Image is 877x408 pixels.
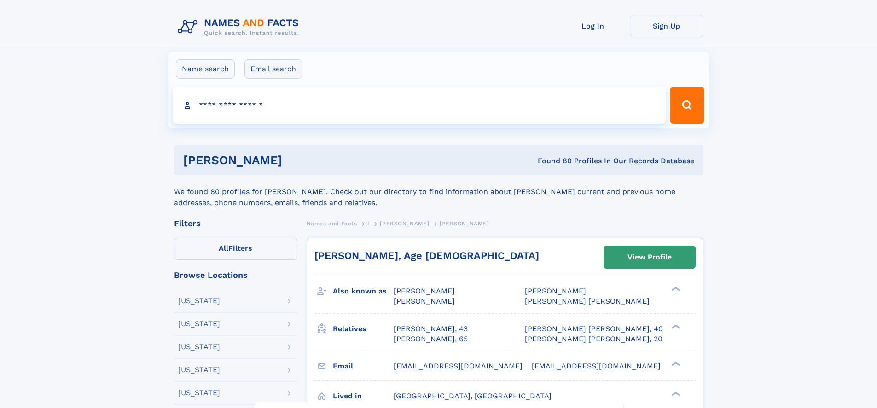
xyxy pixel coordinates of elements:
[669,391,680,397] div: ❯
[367,218,370,229] a: I
[630,15,703,37] a: Sign Up
[556,15,630,37] a: Log In
[525,287,586,295] span: [PERSON_NAME]
[174,15,307,40] img: Logo Names and Facts
[669,361,680,367] div: ❯
[604,246,695,268] a: View Profile
[410,156,694,166] div: Found 80 Profiles In Our Records Database
[333,321,394,337] h3: Relatives
[333,358,394,374] h3: Email
[178,389,220,397] div: [US_STATE]
[173,87,666,124] input: search input
[174,238,297,260] label: Filters
[669,323,680,329] div: ❯
[333,388,394,404] h3: Lived in
[394,287,455,295] span: [PERSON_NAME]
[394,334,468,344] a: [PERSON_NAME], 65
[380,218,429,229] a: [PERSON_NAME]
[183,155,410,166] h1: [PERSON_NAME]
[314,250,539,261] a: [PERSON_NAME], Age [DEMOGRAPHIC_DATA]
[394,391,552,400] span: [GEOGRAPHIC_DATA], [GEOGRAPHIC_DATA]
[174,219,297,228] div: Filters
[178,343,220,351] div: [US_STATE]
[525,334,662,344] a: [PERSON_NAME] [PERSON_NAME], 20
[394,324,468,334] a: [PERSON_NAME], 43
[394,297,455,305] span: [PERSON_NAME]
[525,324,663,334] a: [PERSON_NAME] [PERSON_NAME], 40
[219,244,228,253] span: All
[333,283,394,299] h3: Also known as
[176,59,235,79] label: Name search
[380,220,429,227] span: [PERSON_NAME]
[627,247,672,268] div: View Profile
[178,320,220,328] div: [US_STATE]
[244,59,302,79] label: Email search
[669,286,680,292] div: ❯
[525,297,650,305] span: [PERSON_NAME] [PERSON_NAME]
[367,220,370,227] span: I
[178,366,220,374] div: [US_STATE]
[174,175,703,208] div: We found 80 profiles for [PERSON_NAME]. Check out our directory to find information about [PERSON...
[174,271,297,279] div: Browse Locations
[670,87,704,124] button: Search Button
[394,362,523,370] span: [EMAIL_ADDRESS][DOMAIN_NAME]
[178,297,220,305] div: [US_STATE]
[532,362,661,370] span: [EMAIL_ADDRESS][DOMAIN_NAME]
[440,220,489,227] span: [PERSON_NAME]
[307,218,357,229] a: Names and Facts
